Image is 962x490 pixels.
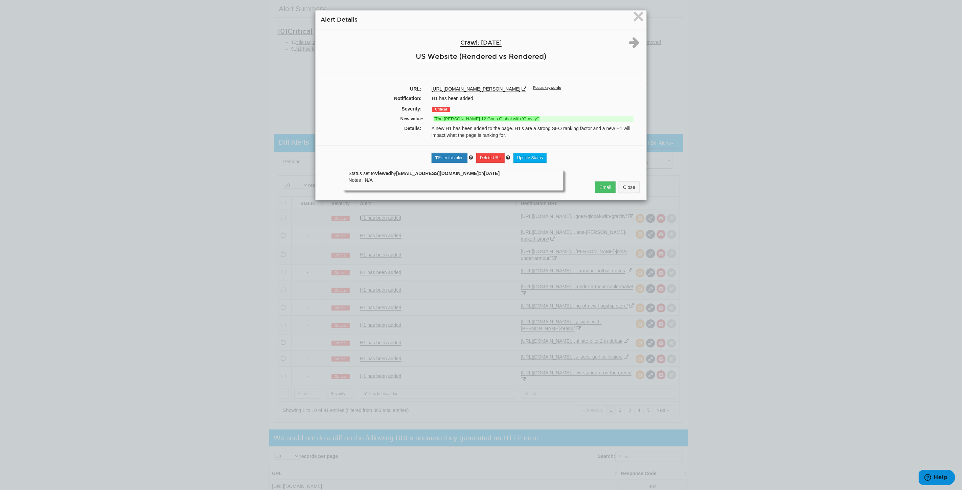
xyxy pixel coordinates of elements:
[629,42,640,48] a: Next alert
[427,95,644,102] div: H1 has been added
[476,153,505,163] a: Delete URL
[375,171,391,176] strong: Viewed
[321,16,641,24] h4: Alert Details
[460,39,502,47] a: Crawl: [DATE]
[434,116,540,121] strong: "The [PERSON_NAME] 12 Goes Global with ‘Gravity’"
[348,170,558,183] div: Status set to by on Notes : N/A
[432,153,467,163] a: Filter this alert
[619,181,640,193] button: Close
[919,470,955,487] iframe: Opens a widget where you can find more information
[432,86,521,92] a: [URL][DOMAIN_NAME][PERSON_NAME]
[432,107,450,112] span: Critical
[416,52,546,61] a: US Website (Rendered vs Rendered)
[633,11,644,24] button: Close
[317,125,427,132] label: Details:
[533,85,561,90] sup: Focus keywords
[513,153,547,163] a: Update Status
[484,171,500,176] strong: [DATE]
[323,116,429,122] label: New value:
[318,95,427,102] label: Notification:
[317,85,427,92] label: URL:
[318,105,427,112] label: Severity:
[427,125,645,139] div: A new H1 has been added to the page. H1's are a strong SEO ranking factor and a new H1 will impac...
[633,5,644,28] span: ×
[396,171,479,176] strong: [EMAIL_ADDRESS][DOMAIN_NAME]
[595,181,616,193] button: Email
